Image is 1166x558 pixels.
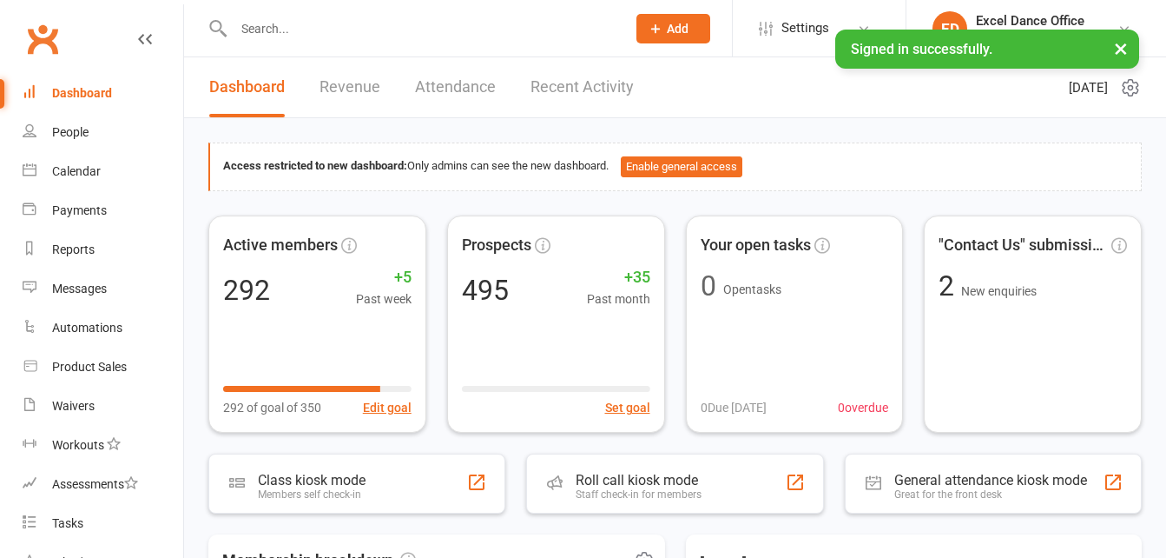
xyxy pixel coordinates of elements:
div: Tasks [52,516,83,530]
span: 292 of goal of 350 [223,398,321,417]
a: Dashboard [209,57,285,117]
div: General attendance kiosk mode [894,472,1087,488]
span: Open tasks [723,282,781,296]
a: Workouts [23,426,183,465]
span: New enquiries [961,284,1037,298]
strong: Access restricted to new dashboard: [223,159,407,172]
span: [DATE] [1069,77,1108,98]
a: Tasks [23,504,183,543]
div: 292 [223,276,270,304]
a: Reports [23,230,183,269]
div: Roll call kiosk mode [576,472,702,488]
a: Assessments [23,465,183,504]
a: Revenue [319,57,380,117]
span: +5 [356,265,412,290]
div: Product Sales [52,360,127,374]
div: Assessments [52,477,138,491]
a: Product Sales [23,348,183,387]
input: Search... [228,17,614,41]
div: Excel Dance Office [976,13,1084,29]
div: Reports [52,242,95,256]
button: Edit goal [363,398,412,417]
span: Settings [781,9,829,48]
a: Dashboard [23,74,183,113]
span: "Contact Us" submissions [939,233,1108,258]
div: Calendar [52,164,101,178]
span: Past week [356,289,412,309]
a: People [23,113,183,152]
div: People [52,125,89,139]
button: Set goal [605,398,650,417]
div: EXCEL DANCE [976,29,1084,44]
span: Add [667,22,688,36]
span: 0 overdue [838,398,888,417]
button: Add [636,14,710,43]
a: Clubworx [21,17,64,61]
div: Only admins can see the new dashboard. [223,156,1128,177]
div: Workouts [52,438,104,452]
a: Recent Activity [530,57,634,117]
a: Attendance [415,57,496,117]
div: 495 [462,276,509,304]
button: × [1105,30,1136,67]
div: Messages [52,282,107,296]
span: 2 [939,269,961,302]
div: Automations [52,321,122,335]
div: Members self check-in [258,488,366,501]
div: Waivers [52,399,95,413]
a: Waivers [23,387,183,426]
a: Messages [23,269,183,309]
span: 0 Due [DATE] [701,398,767,417]
div: 0 [701,272,716,300]
span: +35 [587,265,650,290]
button: Enable general access [621,156,742,177]
div: ED [932,11,967,46]
div: Great for the front desk [894,488,1087,501]
span: Active members [223,233,338,258]
div: Class kiosk mode [258,472,366,488]
a: Automations [23,309,183,348]
div: Staff check-in for members [576,488,702,501]
span: Signed in successfully. [851,41,992,57]
a: Payments [23,191,183,230]
span: Your open tasks [701,233,811,258]
a: Calendar [23,152,183,191]
div: Dashboard [52,86,112,100]
span: Past month [587,289,650,309]
div: Payments [52,203,107,217]
span: Prospects [462,233,531,258]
